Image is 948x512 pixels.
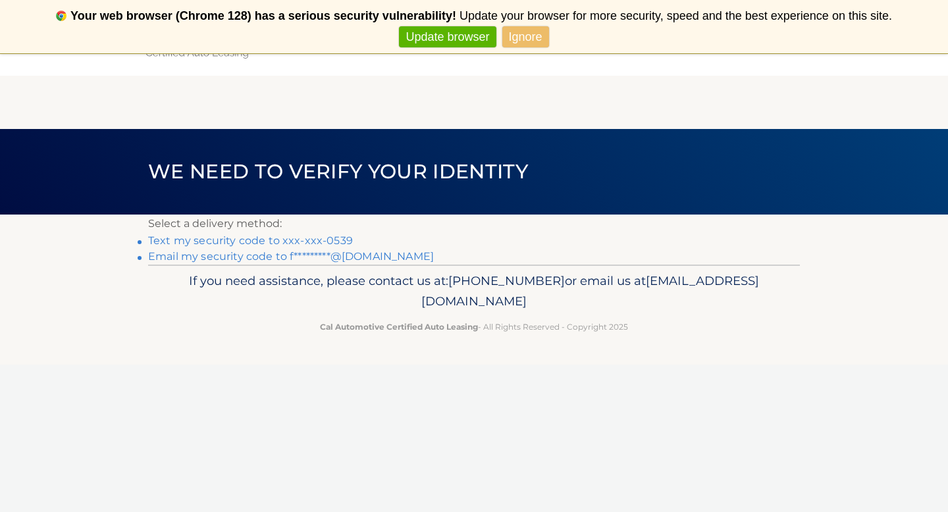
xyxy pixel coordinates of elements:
a: Text my security code to xxx-xxx-0539 [148,234,353,247]
span: Update your browser for more security, speed and the best experience on this site. [460,9,892,22]
b: Your web browser (Chrome 128) has a serious security vulnerability! [70,9,456,22]
a: Ignore [502,26,549,48]
span: [PHONE_NUMBER] [448,273,565,288]
a: Email my security code to f*********@[DOMAIN_NAME] [148,250,434,263]
p: - All Rights Reserved - Copyright 2025 [157,320,791,334]
a: Update browser [399,26,496,48]
strong: Cal Automotive Certified Auto Leasing [320,322,478,332]
p: Select a delivery method: [148,215,800,233]
span: We need to verify your identity [148,159,528,184]
p: If you need assistance, please contact us at: or email us at [157,270,791,313]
